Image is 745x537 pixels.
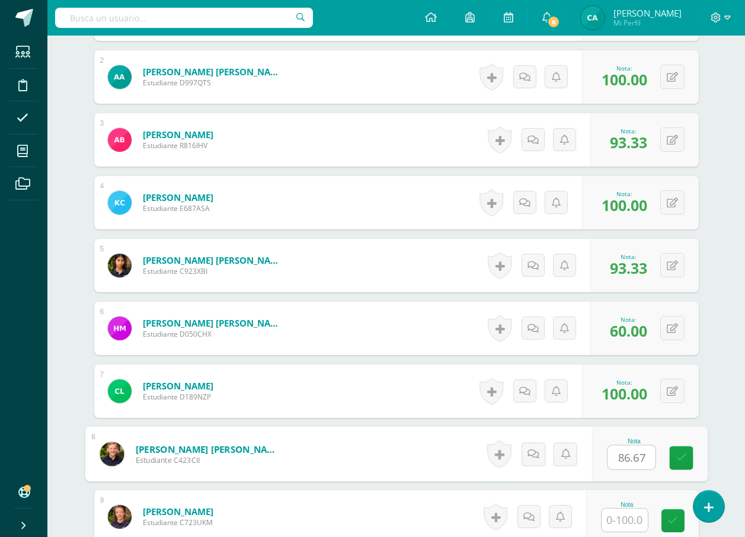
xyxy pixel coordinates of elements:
[602,195,647,215] span: 100.00
[547,15,560,28] span: 6
[613,18,682,28] span: Mi Perfil
[607,438,661,445] div: Nota
[602,190,647,198] div: Nota:
[108,317,132,340] img: f96353445a0cd0333039e766301b6b39.png
[581,6,605,30] img: b7342dc4e91b77b46167f0ff264981b6.png
[108,505,132,529] img: cf1115a87cc833720c457c55103c2285.png
[143,129,213,140] a: [PERSON_NAME]
[135,443,282,455] a: [PERSON_NAME] [PERSON_NAME]
[602,69,647,89] span: 100.00
[613,7,682,19] span: [PERSON_NAME]
[143,140,213,151] span: Estudiante R816IHV
[143,506,213,517] a: [PERSON_NAME]
[602,509,648,532] input: 0-100.0
[610,315,647,324] div: Nota:
[143,78,285,88] span: Estudiante D997QTS
[108,128,132,152] img: 3256e53a147064791f907eef4d4c0ece.png
[135,455,282,466] span: Estudiante C423CII
[100,442,124,466] img: 6128721e4e81f2642d33ff113f1d8fda.png
[108,65,132,89] img: f91527b469eacff578f2d711d8760a55.png
[610,132,647,152] span: 93.33
[143,203,213,213] span: Estudiante E687ASA
[143,317,285,329] a: [PERSON_NAME] [PERSON_NAME]
[108,254,132,277] img: 125a08de237a26a53e62115af4b94ad1.png
[602,378,647,386] div: Nota:
[143,266,285,276] span: Estudiante C923XBI
[610,127,647,135] div: Nota:
[108,379,132,403] img: d0c85a02bee9ac6285d65f0196c0163d.png
[602,64,647,72] div: Nota:
[55,8,313,28] input: Busca un usuario...
[601,501,653,508] div: Nota
[602,383,647,404] span: 100.00
[143,254,285,266] a: [PERSON_NAME] [PERSON_NAME]
[143,517,213,528] span: Estudiante C723UKM
[143,380,213,392] a: [PERSON_NAME]
[610,252,647,261] div: Nota:
[610,258,647,278] span: 93.33
[143,329,285,339] span: Estudiante D050CHX
[143,392,213,402] span: Estudiante D189NZP
[143,191,213,203] a: [PERSON_NAME]
[607,446,655,469] input: 0-100.0
[108,191,132,215] img: c1a13339f1e17d0e42abd6d5b79a5d11.png
[143,66,285,78] a: [PERSON_NAME] [PERSON_NAME]
[610,321,647,341] span: 60.00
